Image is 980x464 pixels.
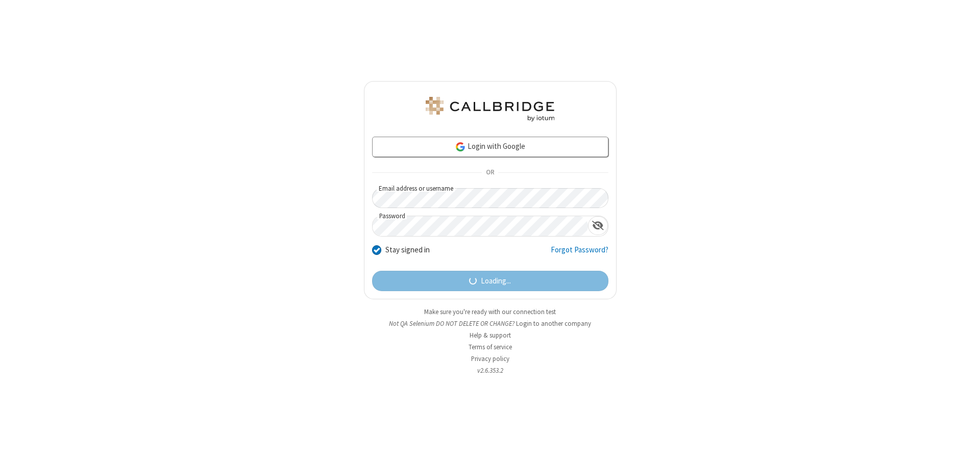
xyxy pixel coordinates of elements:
button: Login to another company [516,319,591,328]
div: Show password [588,216,608,235]
a: Privacy policy [471,354,509,363]
a: Forgot Password? [551,244,608,264]
img: google-icon.png [455,141,466,152]
label: Stay signed in [385,244,430,256]
li: Not QA Selenium DO NOT DELETE OR CHANGE? [364,319,617,328]
a: Make sure you're ready with our connection test [424,307,556,316]
button: Loading... [372,271,608,291]
input: Password [373,216,588,236]
li: v2.6.353.2 [364,366,617,375]
a: Terms of service [469,343,512,351]
img: QA Selenium DO NOT DELETE OR CHANGE [424,97,556,121]
input: Email address or username [372,188,608,208]
a: Help & support [470,331,511,340]
span: OR [482,166,498,180]
span: Loading... [481,275,511,287]
a: Login with Google [372,137,608,157]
